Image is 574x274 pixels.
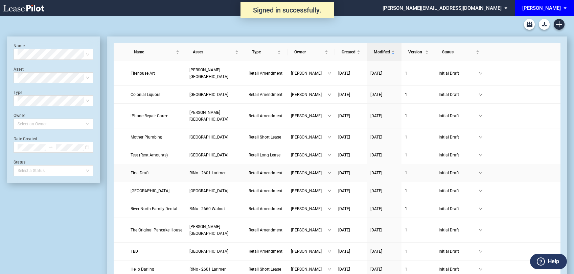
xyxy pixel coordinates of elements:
[338,267,350,272] span: [DATE]
[370,189,382,193] span: [DATE]
[439,205,479,212] span: Initial Draft
[338,135,350,140] span: [DATE]
[189,170,242,176] a: RiNo - 2601 Larimer
[327,114,331,118] span: down
[14,90,22,95] label: Type
[370,266,398,273] a: [DATE]
[131,249,138,254] span: TBD
[338,188,364,194] a: [DATE]
[405,91,432,98] a: 1
[131,113,183,119] a: iPhone Repair Care+
[189,92,228,97] span: Woburn Village
[370,248,398,255] a: [DATE]
[442,49,475,55] span: Status
[131,188,183,194] a: [GEOGRAPHIC_DATA]
[249,206,282,211] span: Retail Amendment
[291,134,327,141] span: [PERSON_NAME]
[479,207,483,211] span: down
[370,71,382,76] span: [DATE]
[249,71,282,76] span: Retail Amendment
[370,91,398,98] a: [DATE]
[14,44,25,48] label: Name
[186,43,245,61] th: Asset
[131,206,177,211] span: River North Family Dental
[405,135,407,140] span: 1
[338,114,350,118] span: [DATE]
[338,266,364,273] a: [DATE]
[249,153,280,157] span: Retail Long Lease
[338,189,350,193] span: [DATE]
[405,134,432,141] a: 1
[193,49,234,55] span: Asset
[131,248,183,255] a: TBD
[338,205,364,212] a: [DATE]
[439,227,479,233] span: Initial Draft
[405,267,407,272] span: 1
[370,135,382,140] span: [DATE]
[338,171,350,175] span: [DATE]
[189,152,242,158] a: [GEOGRAPHIC_DATA]
[327,135,331,139] span: down
[405,170,432,176] a: 1
[189,188,242,194] a: [GEOGRAPHIC_DATA]
[245,43,288,61] th: Type
[327,153,331,157] span: down
[189,135,228,140] span: Preston Royal - East
[131,135,162,140] span: Mother Plumbing
[327,93,331,97] span: down
[439,70,479,77] span: Initial Draft
[291,188,327,194] span: [PERSON_NAME]
[249,267,281,272] span: Retail Short Lease
[189,205,242,212] a: RiNo - 2660 Walnut
[131,152,183,158] a: Test (Rent Amounts)
[189,267,226,272] span: RiNo - 2601 Larimer
[14,136,37,141] label: Date Created
[479,71,483,75] span: down
[249,227,284,233] a: Retail Amendment
[291,70,327,77] span: [PERSON_NAME]
[338,70,364,77] a: [DATE]
[131,189,169,193] span: Bagel Street Cafe
[342,49,355,55] span: Created
[479,249,483,253] span: down
[48,145,53,150] span: swap-right
[479,93,483,97] span: down
[370,188,398,194] a: [DATE]
[131,71,155,76] span: Firehouse Art
[370,205,398,212] a: [DATE]
[189,206,225,211] span: RiNo - 2660 Walnut
[405,228,407,232] span: 1
[405,171,407,175] span: 1
[291,113,327,119] span: [PERSON_NAME]
[479,267,483,271] span: down
[435,43,486,61] th: Status
[405,152,432,158] a: 1
[189,223,242,237] a: [PERSON_NAME][GEOGRAPHIC_DATA]
[439,91,479,98] span: Initial Draft
[405,248,432,255] a: 1
[338,152,364,158] a: [DATE]
[479,189,483,193] span: down
[370,92,382,97] span: [DATE]
[291,266,327,273] span: [PERSON_NAME]
[479,153,483,157] span: down
[370,70,398,77] a: [DATE]
[370,114,382,118] span: [DATE]
[405,189,407,193] span: 1
[249,249,282,254] span: Retail Amendment
[405,113,432,119] a: 1
[338,91,364,98] a: [DATE]
[405,70,432,77] a: 1
[131,91,183,98] a: Colonial Liquors
[338,92,350,97] span: [DATE]
[189,171,226,175] span: RiNo - 2601 Larimer
[14,67,24,72] label: Asset
[249,70,284,77] a: Retail Amendment
[249,266,284,273] a: Retail Short Lease
[539,19,550,30] button: Download Blank Form
[370,228,382,232] span: [DATE]
[131,153,168,157] span: Test (Rent Amounts)
[327,207,331,211] span: down
[249,92,282,97] span: Retail Amendment
[405,71,407,76] span: 1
